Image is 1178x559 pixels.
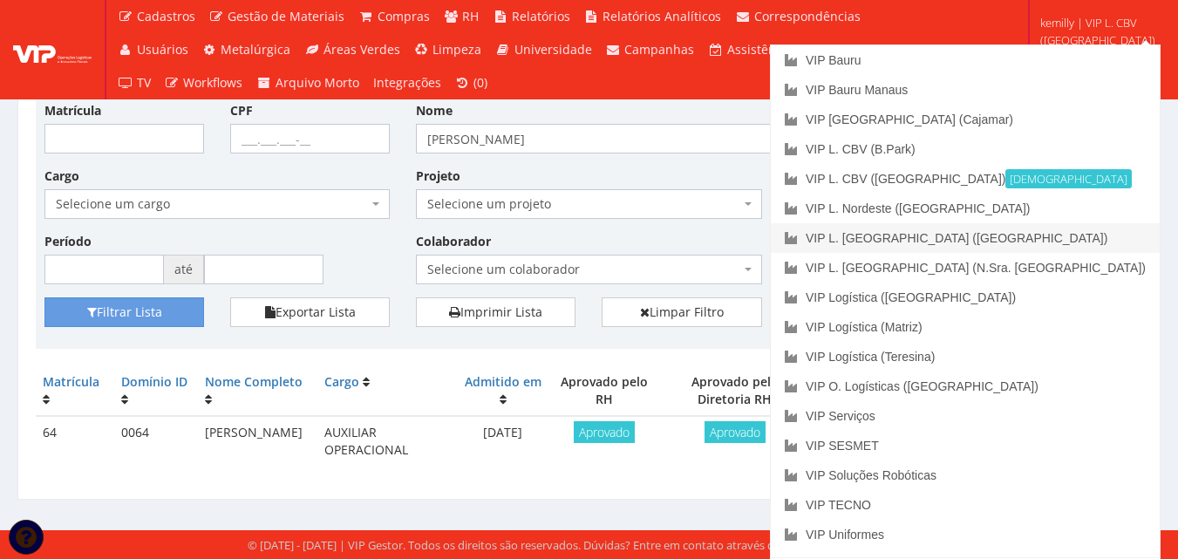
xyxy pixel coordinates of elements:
span: Selecione um projeto [416,189,761,219]
span: Workflows [183,74,242,91]
span: (0) [473,74,487,91]
td: [PERSON_NAME] [198,416,317,468]
span: Gestão de Materiais [228,8,344,24]
a: Arquivo Morto [249,66,366,99]
a: VIP Bauru Manaus [771,75,1160,105]
a: VIP Bauru [771,45,1160,75]
a: VIP Logística ([GEOGRAPHIC_DATA]) [771,283,1160,312]
span: Selecione um colaborador [427,261,739,278]
label: Colaborador [416,233,491,250]
td: 0064 [114,416,198,468]
th: Aprovado pelo RH [549,366,659,416]
span: TV [137,74,151,91]
label: CPF [230,102,253,119]
span: Usuários [137,41,188,58]
span: Cadastros [137,8,195,24]
span: Integrações [373,74,441,91]
button: Exportar Lista [230,297,390,327]
a: Campanhas [599,33,702,66]
a: Metalúrgica [195,33,298,66]
label: Período [44,233,92,250]
a: VIP Soluções Robóticas [771,460,1160,490]
button: Filtrar Lista [44,297,204,327]
a: VIP SESMET [771,431,1160,460]
a: VIP Uniformes [771,520,1160,549]
a: Integrações [366,66,448,99]
a: Limpar Filtro [602,297,761,327]
span: Selecione um cargo [44,189,390,219]
a: Nome Completo [205,373,303,390]
span: Áreas Verdes [323,41,400,58]
a: VIP TECNO [771,490,1160,520]
span: Selecione um cargo [56,195,368,213]
div: © [DATE] - [DATE] | VIP Gestor. Todos os direitos são reservados. Dúvidas? Entre em contato atrav... [248,537,930,554]
label: Cargo [44,167,79,185]
a: Admitido em [465,373,541,390]
span: Limpeza [432,41,481,58]
a: VIP L. [GEOGRAPHIC_DATA] ([GEOGRAPHIC_DATA]) [771,223,1160,253]
a: Matrícula [43,373,99,390]
a: Limpeza [407,33,489,66]
span: Universidade [514,41,592,58]
a: VIP Logística (Matriz) [771,312,1160,342]
span: Arquivo Morto [276,74,359,91]
span: até [164,255,204,284]
span: Selecione um projeto [427,195,739,213]
span: kemilly | VIP L. CBV ([GEOGRAPHIC_DATA]) [1040,14,1155,49]
span: Campanhas [624,41,694,58]
a: VIP O. Logísticas ([GEOGRAPHIC_DATA]) [771,372,1160,401]
a: VIP Serviços [771,401,1160,431]
a: Assistência Técnica [701,33,848,66]
span: Relatórios [512,8,570,24]
a: VIP [GEOGRAPHIC_DATA] (Cajamar) [771,105,1160,134]
img: logo [13,37,92,63]
a: Cargo [324,373,359,390]
span: Selecione um colaborador [416,255,761,284]
span: RH [462,8,479,24]
a: VIP L. CBV (B.Park) [771,134,1160,164]
a: Universidade [488,33,599,66]
td: AUXILIAR OPERACIONAL [317,416,456,468]
span: Aprovado [705,421,766,443]
td: [DATE] [456,416,548,468]
a: Imprimir Lista [416,297,575,327]
a: Usuários [111,33,195,66]
span: Assistência Técnica [727,41,841,58]
a: TV [111,66,158,99]
a: VIP L. Nordeste ([GEOGRAPHIC_DATA]) [771,194,1160,223]
label: Projeto [416,167,460,185]
td: 64 [36,416,114,468]
span: Relatórios Analíticos [603,8,721,24]
span: Compras [378,8,430,24]
label: Matrícula [44,102,101,119]
a: Workflows [158,66,250,99]
input: ___.___.___-__ [230,124,390,153]
a: Áreas Verdes [297,33,407,66]
label: Nome [416,102,453,119]
a: (0) [448,66,495,99]
span: Aprovado [574,421,635,443]
small: [DEMOGRAPHIC_DATA] [1005,169,1132,188]
a: VIP L. CBV ([GEOGRAPHIC_DATA])[DEMOGRAPHIC_DATA] [771,164,1160,194]
a: VIP L. [GEOGRAPHIC_DATA] (N.Sra. [GEOGRAPHIC_DATA]) [771,253,1160,283]
span: Correspondências [754,8,861,24]
span: Metalúrgica [221,41,290,58]
th: Aprovado pela Diretoria RH [659,366,810,416]
a: Domínio ID [121,373,187,390]
a: VIP Logística (Teresina) [771,342,1160,372]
